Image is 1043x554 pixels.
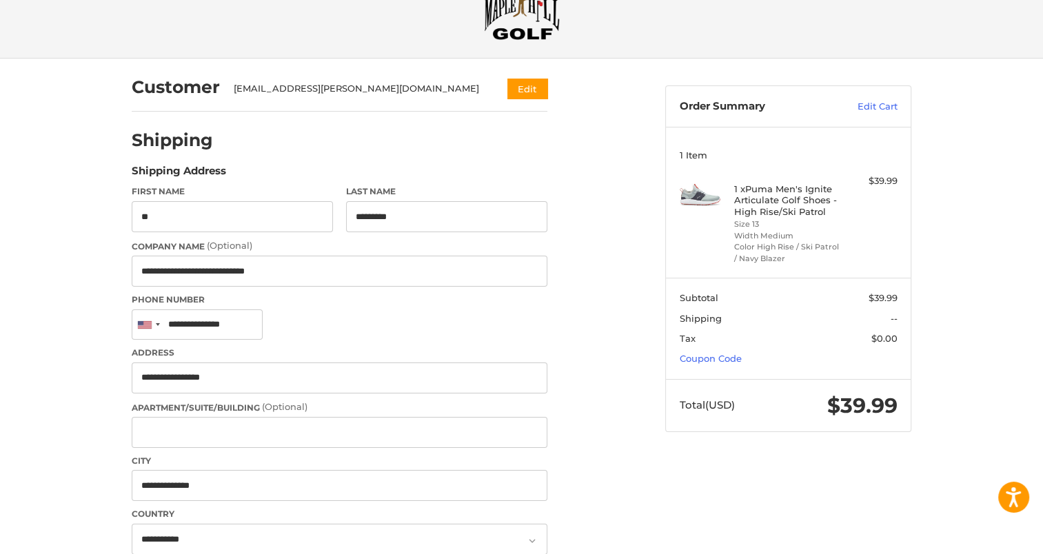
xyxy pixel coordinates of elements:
[132,347,547,359] label: Address
[680,353,742,364] a: Coupon Code
[132,185,333,198] label: First Name
[680,292,718,303] span: Subtotal
[680,100,828,114] h3: Order Summary
[891,313,898,324] span: --
[680,398,735,411] span: Total (USD)
[828,100,898,114] a: Edit Cart
[680,313,722,324] span: Shipping
[680,333,696,344] span: Tax
[680,150,898,161] h3: 1 Item
[132,163,226,185] legend: Shipping Address
[132,239,547,253] label: Company Name
[346,185,547,198] label: Last Name
[843,174,898,188] div: $39.99
[734,241,840,264] li: Color High Rise / Ski Patrol / Navy Blazer
[132,76,220,98] h2: Customer
[132,400,547,414] label: Apartment/Suite/Building
[262,401,307,412] small: (Optional)
[734,230,840,242] li: Width Medium
[132,130,213,151] h2: Shipping
[132,455,547,467] label: City
[827,393,898,418] span: $39.99
[132,294,547,306] label: Phone Number
[507,79,547,99] button: Edit
[734,183,840,217] h4: 1 x Puma Men's Ignite Articulate Golf Shoes - High Rise/Ski Patrol
[234,82,481,96] div: [EMAIL_ADDRESS][PERSON_NAME][DOMAIN_NAME]
[869,292,898,303] span: $39.99
[132,508,547,520] label: Country
[132,310,164,340] div: United States: +1
[871,333,898,344] span: $0.00
[734,218,840,230] li: Size 13
[207,240,252,251] small: (Optional)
